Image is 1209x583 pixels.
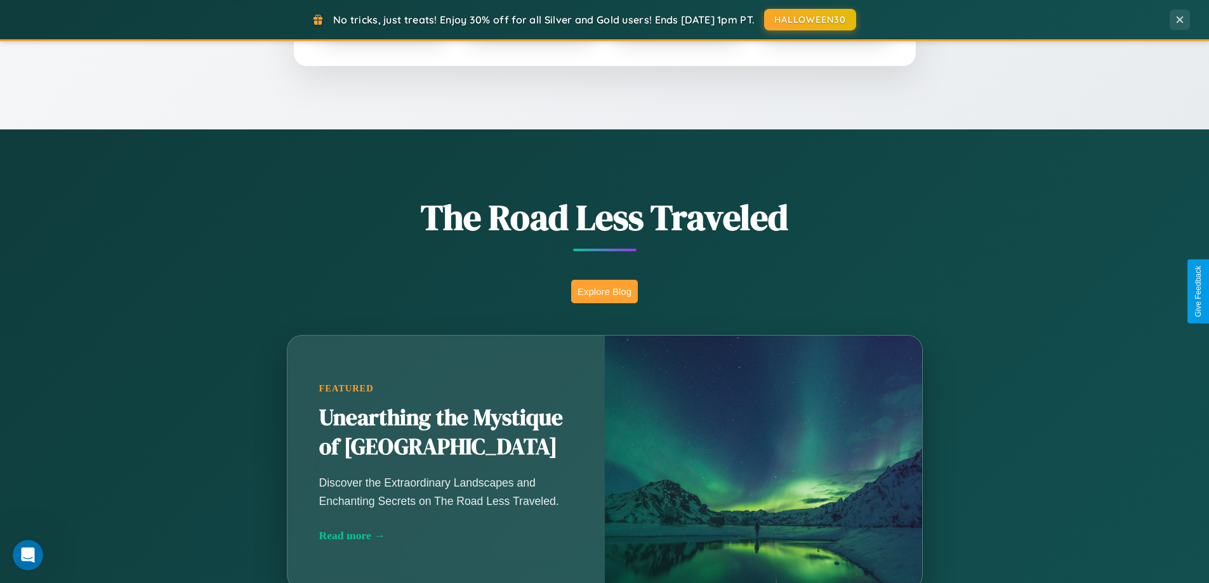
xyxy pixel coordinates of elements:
p: Discover the Extraordinary Landscapes and Enchanting Secrets on The Road Less Traveled. [319,474,573,509]
div: Featured [319,383,573,394]
h1: The Road Less Traveled [224,193,986,242]
span: No tricks, just treats! Enjoy 30% off for all Silver and Gold users! Ends [DATE] 1pm PT. [333,13,755,26]
div: Give Feedback [1194,266,1203,317]
button: HALLOWEEN30 [764,9,856,30]
button: Explore Blog [571,280,638,303]
h2: Unearthing the Mystique of [GEOGRAPHIC_DATA] [319,403,573,462]
iframe: Intercom live chat [13,540,43,570]
div: Read more → [319,529,573,542]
